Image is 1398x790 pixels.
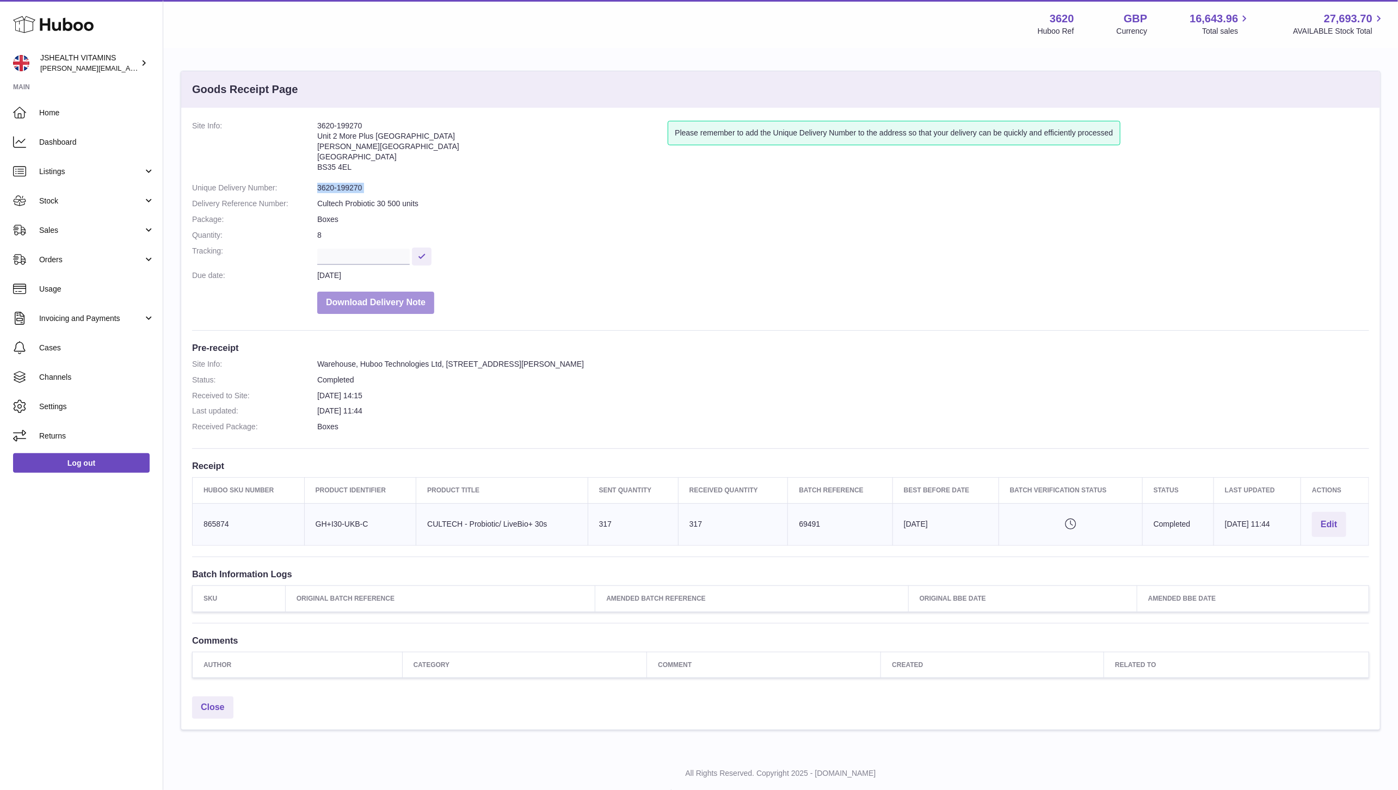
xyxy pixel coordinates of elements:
[192,82,298,97] h3: Goods Receipt Page
[317,270,1369,281] dd: [DATE]
[1214,478,1301,503] th: Last updated
[678,478,788,503] th: Received Quantity
[192,359,317,369] dt: Site Info:
[588,478,678,503] th: Sent Quantity
[13,453,150,473] a: Log out
[192,199,317,209] dt: Delivery Reference Number:
[192,214,317,225] dt: Package:
[304,503,416,546] td: GH+I30-UKB-C
[193,503,305,546] td: 865874
[595,586,908,612] th: Amended Batch Reference
[39,108,155,118] span: Home
[892,503,999,546] td: [DATE]
[1202,26,1251,36] span: Total sales
[39,137,155,147] span: Dashboard
[39,225,143,236] span: Sales
[39,402,155,412] span: Settings
[40,64,218,72] span: [PERSON_NAME][EMAIL_ADDRESS][DOMAIN_NAME]
[317,391,1369,401] dd: [DATE] 14:15
[788,478,892,503] th: Batch Reference
[192,406,317,416] dt: Last updated:
[40,53,138,73] div: JSHEALTH VITAMINS
[317,375,1369,385] dd: Completed
[304,478,416,503] th: Product Identifier
[416,503,588,546] td: CULTECH - Probiotic/ LiveBio+ 30s
[1312,512,1346,538] button: Edit
[192,422,317,432] dt: Received Package:
[192,246,317,265] dt: Tracking:
[192,634,1369,646] h3: Comments
[192,183,317,193] dt: Unique Delivery Number:
[788,503,892,546] td: 69491
[39,431,155,441] span: Returns
[1050,11,1074,26] strong: 3620
[1124,11,1147,26] strong: GBP
[908,586,1137,612] th: Original BBE Date
[317,406,1369,416] dd: [DATE] 11:44
[39,255,143,265] span: Orders
[192,270,317,281] dt: Due date:
[402,652,647,677] th: Category
[1293,11,1385,36] a: 27,693.70 AVAILABLE Stock Total
[588,503,678,546] td: 317
[1038,26,1074,36] div: Huboo Ref
[193,478,305,503] th: Huboo SKU Number
[192,230,317,240] dt: Quantity:
[192,460,1369,472] h3: Receipt
[1190,11,1238,26] span: 16,643.96
[1214,503,1301,546] td: [DATE] 11:44
[39,196,143,206] span: Stock
[881,652,1104,677] th: Created
[172,768,1389,779] p: All Rights Reserved. Copyright 2025 - [DOMAIN_NAME]
[192,342,1369,354] h3: Pre-receipt
[192,375,317,385] dt: Status:
[317,183,1369,193] dd: 3620-199270
[317,292,434,314] button: Download Delivery Note
[1104,652,1369,677] th: Related to
[317,214,1369,225] dd: Boxes
[317,422,1369,432] dd: Boxes
[317,230,1369,240] dd: 8
[1293,26,1385,36] span: AVAILABLE Stock Total
[1137,586,1369,612] th: Amended BBE Date
[192,568,1369,580] h3: Batch Information Logs
[317,121,668,177] address: 3620-199270 Unit 2 More Plus [GEOGRAPHIC_DATA] [PERSON_NAME][GEOGRAPHIC_DATA] [GEOGRAPHIC_DATA] B...
[39,372,155,382] span: Channels
[192,391,317,401] dt: Received to Site:
[193,652,403,677] th: Author
[647,652,881,677] th: Comment
[416,478,588,503] th: Product title
[317,199,1369,209] dd: Cultech Probiotic 30 500 units
[317,359,1369,369] dd: Warehouse, Huboo Technologies Ltd, [STREET_ADDRESS][PERSON_NAME]
[1117,26,1148,36] div: Currency
[193,586,286,612] th: SKU
[39,313,143,324] span: Invoicing and Payments
[39,284,155,294] span: Usage
[892,478,999,503] th: Best Before Date
[1190,11,1251,36] a: 16,643.96 Total sales
[39,166,143,177] span: Listings
[13,55,29,71] img: francesca@jshealthvitamins.com
[192,696,233,719] a: Close
[192,121,317,177] dt: Site Info:
[678,503,788,546] td: 317
[285,586,595,612] th: Original Batch Reference
[39,343,155,353] span: Cases
[1142,478,1214,503] th: Status
[1301,478,1369,503] th: Actions
[668,121,1120,145] div: Please remember to add the Unique Delivery Number to the address so that your delivery can be qui...
[1324,11,1372,26] span: 27,693.70
[1142,503,1214,546] td: Completed
[999,478,1142,503] th: Batch Verification Status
